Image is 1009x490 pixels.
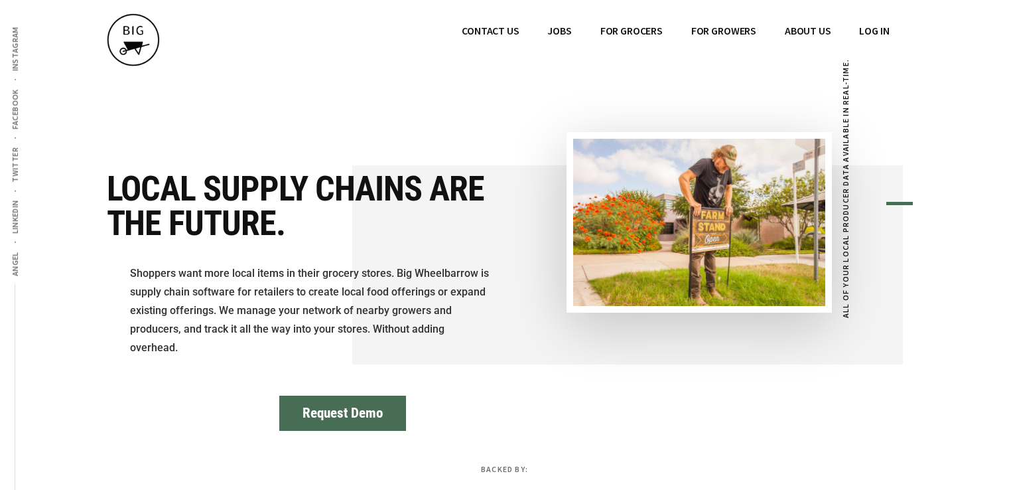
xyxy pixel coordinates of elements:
[547,24,571,37] span: JOBS
[448,13,902,48] nav: Main
[772,13,844,48] a: ABOUT US
[846,13,902,48] a: Log In
[10,200,20,234] span: LinkedIn
[691,24,756,37] span: FOR GROWERS
[8,19,22,79] a: Instagram
[859,24,889,37] span: Log In
[107,172,494,241] h1: Local supply chains are the future.
[10,252,20,276] span: Angel
[534,13,584,48] a: JOBS
[785,24,831,37] span: ABOUT US
[279,396,406,431] button: Request Demo
[8,81,22,137] a: Facebook
[107,13,160,66] img: BIG WHEELBARROW
[10,147,20,183] span: Twitter
[462,24,519,37] span: CONTACT US
[600,24,663,37] span: FOR GROCERS
[678,13,770,48] a: FOR GROWERS
[8,244,22,284] a: Angel
[10,27,20,71] span: Instagram
[10,89,20,129] span: Facebook
[130,264,494,357] p: Shoppers want more local items in their grocery stores. Big Wheelbarrow is supply chain software ...
[448,13,532,48] a: CONTACT US
[840,46,852,331] figcaption: All of your local producer data available in real-time.
[8,139,22,191] a: Twitter
[279,463,730,475] p: Backed By:
[587,13,676,48] a: FOR GROCERS
[8,192,22,242] a: LinkedIn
